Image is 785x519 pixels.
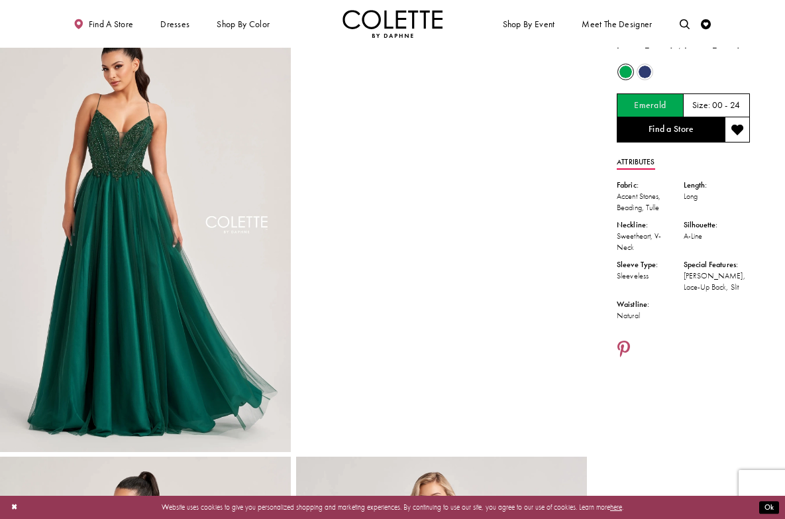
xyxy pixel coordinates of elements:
a: Find a Store [617,117,725,143]
p: Website uses cookies to give you personalized shopping and marketing experiences. By continuing t... [72,500,713,514]
span: Size: [692,99,710,111]
span: Dresses [160,19,189,29]
a: Check Wishlist [699,10,714,38]
div: [PERSON_NAME], Lace-Up Back, Slit [684,270,750,292]
div: Sleeveless [617,270,683,282]
div: Natural [617,310,683,321]
div: Long [684,191,750,202]
span: Find a store [89,19,134,29]
a: Meet the designer [580,10,655,38]
span: Shop By Event [500,10,557,38]
a: Share using Pinterest - Opens in new tab [617,341,631,360]
div: Accent Stones, Beading, Tulle [617,191,683,213]
div: Fabric: [617,180,683,191]
div: Neckline: [617,219,683,231]
img: Colette by Daphne [342,10,443,38]
span: Shop by color [217,19,270,29]
a: Visit Home Page [342,10,443,38]
div: Sweetheart, V-Neck [617,231,683,253]
span: Meet the designer [582,19,652,29]
button: Submit Dialog [759,501,779,514]
div: Navy Blue [636,63,654,81]
div: Length: [684,180,750,191]
div: Sleeve Type: [617,259,683,270]
video: Style CL8250 Colette by Daphne #1 autoplay loop mute video [296,15,587,161]
div: Product color controls state depends on size chosen [617,62,750,82]
span: Shop by color [215,10,272,38]
h5: 00 - 24 [712,100,741,110]
div: Waistline: [617,299,683,310]
a: Toggle search [677,10,692,38]
div: A-Line [684,231,750,242]
div: Silhouette: [684,219,750,231]
span: Shop By Event [503,19,555,29]
span: Dresses [158,10,192,38]
div: Special Features: [684,259,750,270]
a: here [610,502,622,512]
a: Attributes [617,155,654,170]
button: Add to wishlist [725,117,750,143]
h5: Chosen color [634,100,666,110]
button: Close Dialog [6,498,23,516]
a: Find a store [72,10,136,38]
div: Emerald [617,63,635,81]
